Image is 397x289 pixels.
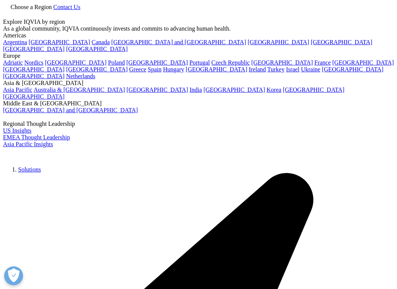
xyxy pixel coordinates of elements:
a: Czech Republic [211,59,250,66]
div: Asia & [GEOGRAPHIC_DATA] [3,80,394,87]
a: US Insights [3,127,31,134]
a: Asia Pacific [3,87,32,93]
div: Explore IQVIA by region [3,19,394,25]
a: Adriatic [3,59,23,66]
a: Greece [129,66,146,73]
a: Contact Us [53,4,80,10]
a: Hungary [163,66,184,73]
a: [GEOGRAPHIC_DATA] [3,73,65,79]
div: Middle East & [GEOGRAPHIC_DATA] [3,100,394,107]
div: As a global community, IQVIA continuously invests and commits to advancing human health. [3,25,394,32]
span: Choose a Region [11,4,52,10]
img: IQVIA Healthcare Information Technology and Pharma Clinical Research Company [3,148,63,159]
div: Regional Thought Leadership [3,121,394,127]
a: [GEOGRAPHIC_DATA] [66,46,128,52]
a: [GEOGRAPHIC_DATA] [311,39,372,45]
a: Spain [148,66,162,73]
a: France [314,59,331,66]
a: Netherlands [66,73,95,79]
a: Korea [266,87,281,93]
a: EMEA Thought Leadership [3,134,70,141]
a: [GEOGRAPHIC_DATA] [3,93,65,100]
a: [GEOGRAPHIC_DATA] [332,59,394,66]
a: Canada [92,39,110,45]
a: India [189,87,202,93]
a: [GEOGRAPHIC_DATA] [203,87,265,93]
a: [GEOGRAPHIC_DATA] [126,59,188,66]
a: [GEOGRAPHIC_DATA] [126,87,188,93]
a: Argentina [3,39,27,45]
a: Turkey [267,66,285,73]
a: [GEOGRAPHIC_DATA] [322,66,383,73]
a: [GEOGRAPHIC_DATA] [186,66,247,73]
div: Europe [3,53,394,59]
a: [GEOGRAPHIC_DATA] [3,66,65,73]
a: Australia & [GEOGRAPHIC_DATA] [34,87,125,93]
a: [GEOGRAPHIC_DATA] [45,59,106,66]
div: Americas [3,32,394,39]
a: [GEOGRAPHIC_DATA] and [GEOGRAPHIC_DATA] [111,39,246,45]
a: Poland [108,59,125,66]
a: [GEOGRAPHIC_DATA] [66,66,128,73]
a: Israel [286,66,300,73]
a: Asia Pacific Insights [3,141,53,147]
a: Ireland [249,66,266,73]
a: Solutions [18,166,41,173]
a: [GEOGRAPHIC_DATA] [3,46,65,52]
a: Nordics [24,59,43,66]
a: [GEOGRAPHIC_DATA] [248,39,309,45]
button: Open Preferences [4,266,23,285]
a: Ukraine [301,66,320,73]
a: [GEOGRAPHIC_DATA] and [GEOGRAPHIC_DATA] [3,107,138,113]
a: [GEOGRAPHIC_DATA] [29,39,90,45]
a: [GEOGRAPHIC_DATA] [251,59,313,66]
a: [GEOGRAPHIC_DATA] [283,87,344,93]
a: Portugal [189,59,210,66]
